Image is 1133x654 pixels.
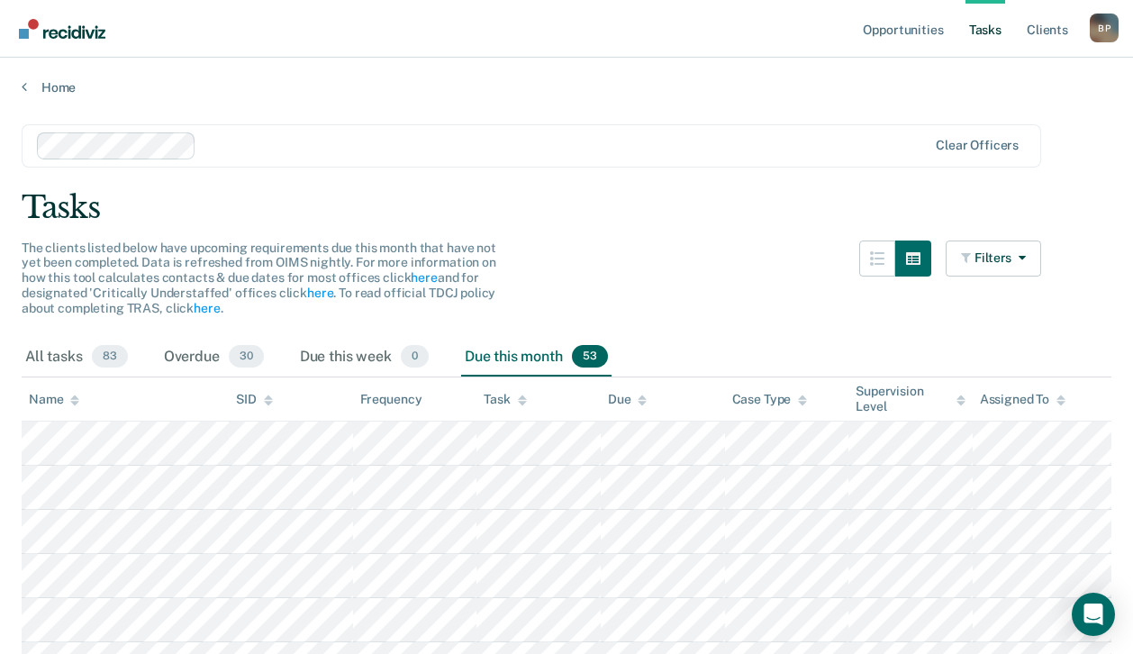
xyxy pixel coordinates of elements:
[980,392,1065,407] div: Assigned To
[229,345,264,368] span: 30
[1090,14,1119,42] button: Profile dropdown button
[22,338,131,377] div: All tasks83
[484,392,526,407] div: Task
[856,384,965,414] div: Supervision Level
[307,286,333,300] a: here
[411,270,437,285] a: here
[19,19,105,39] img: Recidiviz
[236,392,273,407] div: SID
[461,338,612,377] div: Due this month53
[22,79,1111,95] a: Home
[29,392,79,407] div: Name
[22,241,496,315] span: The clients listed below have upcoming requirements due this month that have not yet been complet...
[946,241,1041,277] button: Filters
[92,345,128,368] span: 83
[936,138,1019,153] div: Clear officers
[296,338,432,377] div: Due this week0
[22,189,1111,226] div: Tasks
[732,392,808,407] div: Case Type
[1072,593,1115,636] div: Open Intercom Messenger
[572,345,608,368] span: 53
[1090,14,1119,42] div: B P
[401,345,429,368] span: 0
[608,392,648,407] div: Due
[360,392,422,407] div: Frequency
[194,301,220,315] a: here
[160,338,267,377] div: Overdue30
